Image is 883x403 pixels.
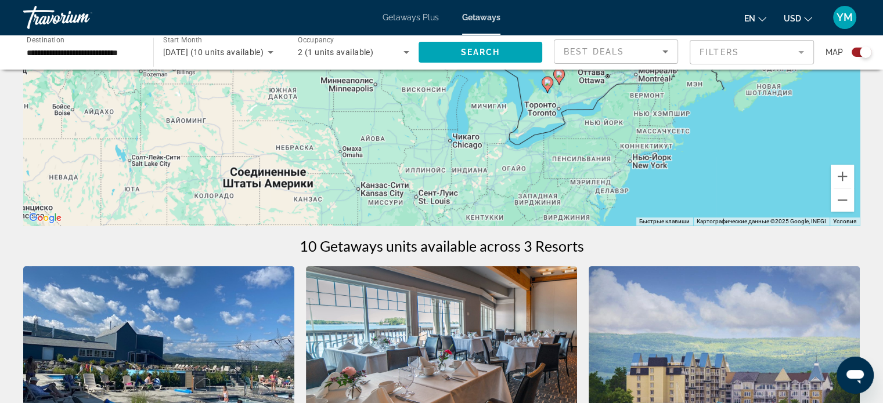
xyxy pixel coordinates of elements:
[830,5,860,30] button: User Menu
[298,36,334,44] span: Occupancy
[833,218,856,224] a: Условия (ссылка откроется в новой вкладке)
[564,45,668,59] mat-select: Sort by
[639,217,690,226] button: Быстрые клавиши
[26,210,64,226] img: Google
[826,44,843,60] span: Map
[163,48,264,57] span: [DATE] (10 units available)
[462,13,500,22] a: Getaways
[298,48,373,57] span: 2 (1 units available)
[690,39,814,65] button: Filter
[163,36,202,44] span: Start Month
[837,12,853,23] span: YM
[26,210,64,226] a: Открыть эту область в Google Картах (в новом окне)
[564,47,624,56] span: Best Deals
[744,10,766,27] button: Change language
[831,188,854,212] button: Уменьшить
[383,13,439,22] a: Getaways Plus
[784,10,812,27] button: Change currency
[744,14,755,23] span: en
[23,2,139,32] a: Travorium
[419,42,543,63] button: Search
[837,357,874,394] iframe: Кнопка запуска окна обмена сообщениями
[697,218,826,224] span: Картографические данные ©2025 Google, INEGI
[831,165,854,188] button: Увеличить
[27,35,64,43] span: Destination
[460,48,500,57] span: Search
[784,14,801,23] span: USD
[300,237,584,255] h1: 10 Getaways units available across 3 Resorts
